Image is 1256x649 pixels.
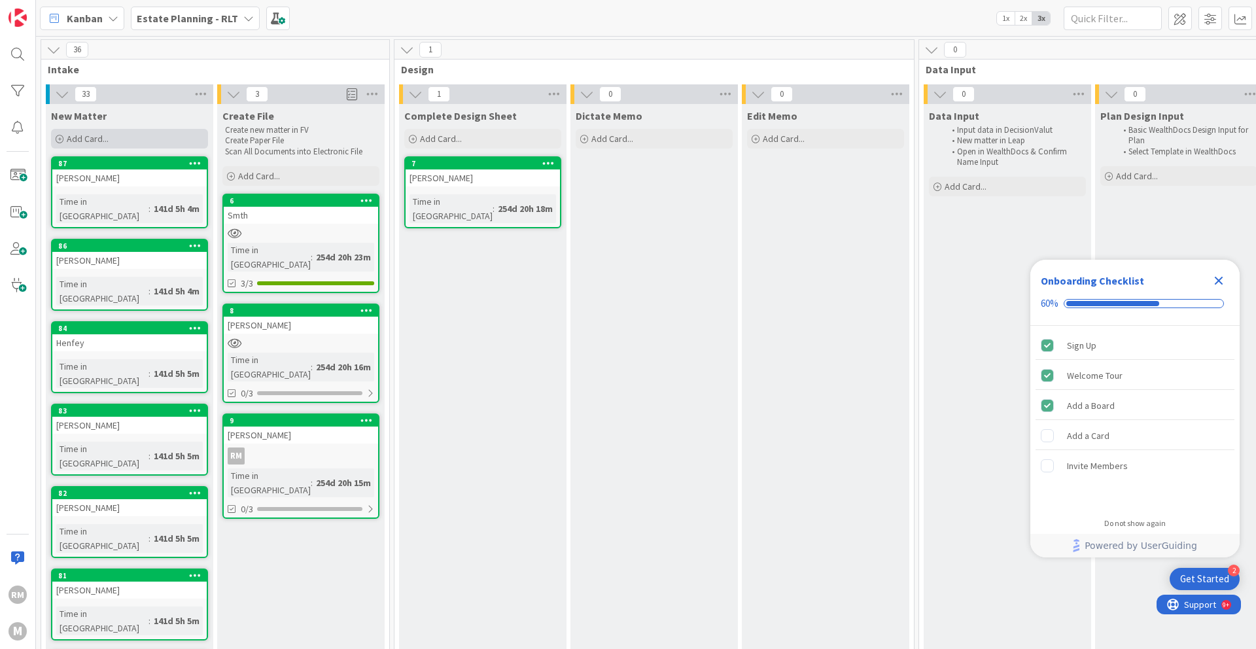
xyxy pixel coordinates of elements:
span: Kanban [67,10,103,26]
div: 8 [230,306,378,315]
div: [PERSON_NAME] [224,317,378,334]
b: Estate Planning - RLT [137,12,238,25]
div: 9 [224,415,378,427]
div: 6 [230,196,378,205]
span: Create File [222,109,274,122]
span: Add Card... [763,133,805,145]
span: 1 [428,86,450,102]
span: Edit Memo [747,109,797,122]
div: 84Henfey [52,323,207,351]
div: 254d 20h 16m [313,360,374,374]
div: Time in [GEOGRAPHIC_DATA] [56,606,148,635]
span: : [148,284,150,298]
div: 83[PERSON_NAME] [52,405,207,434]
div: Add a Card is incomplete. [1036,421,1234,450]
div: Add a Board [1067,398,1115,413]
div: 83 [58,406,207,415]
span: Add Card... [945,181,986,192]
li: Open in WealthDocs & Confirm Name Input [945,147,1084,168]
span: 3/3 [241,277,253,290]
span: 0/3 [241,502,253,516]
span: : [148,531,150,546]
a: 84HenfeyTime in [GEOGRAPHIC_DATA]:141d 5h 5m [51,321,208,393]
li: Basic WealthDocs Design Input for Plan [1116,125,1255,147]
span: Powered by UserGuiding [1085,538,1197,553]
div: Time in [GEOGRAPHIC_DATA] [56,442,148,470]
div: Time in [GEOGRAPHIC_DATA] [228,353,311,381]
a: Powered by UserGuiding [1037,534,1233,557]
div: Close Checklist [1208,270,1229,291]
div: 8[PERSON_NAME] [224,305,378,334]
span: : [311,476,313,490]
p: Scan All Documents into Electronic File [225,147,377,157]
span: Complete Design Sheet [404,109,517,122]
span: 3x [1032,12,1050,25]
span: : [148,614,150,628]
div: Footer [1030,534,1240,557]
div: 7 [411,159,560,168]
div: 2 [1228,565,1240,576]
div: [PERSON_NAME] [52,252,207,269]
span: Add Card... [591,133,633,145]
span: Add Card... [238,170,280,182]
div: Add a Card [1067,428,1109,444]
span: : [148,366,150,381]
div: RM [9,586,27,604]
div: Sign Up [1067,338,1096,353]
div: 7[PERSON_NAME] [406,158,560,186]
span: 2x [1015,12,1032,25]
span: Plan Design Input [1100,109,1184,122]
div: Sign Up is complete. [1036,331,1234,360]
div: 87[PERSON_NAME] [52,158,207,186]
div: 84 [58,324,207,333]
div: [PERSON_NAME] [52,169,207,186]
div: [PERSON_NAME] [224,427,378,444]
span: : [311,250,313,264]
span: 0 [952,86,975,102]
div: 7 [406,158,560,169]
div: Get Started [1180,572,1229,586]
div: Time in [GEOGRAPHIC_DATA] [56,359,148,388]
span: 1 [419,42,442,58]
div: Smth [224,207,378,224]
div: Add a Board is complete. [1036,391,1234,420]
div: 9+ [66,5,73,16]
div: 87 [58,159,207,168]
div: Welcome Tour [1067,368,1123,383]
a: 7[PERSON_NAME]Time in [GEOGRAPHIC_DATA]:254d 20h 18m [404,156,561,228]
div: 81 [58,571,207,580]
div: 82[PERSON_NAME] [52,487,207,516]
span: 0 [771,86,793,102]
div: 141d 5h 5m [150,449,203,463]
span: : [311,360,313,374]
div: [PERSON_NAME] [52,499,207,516]
div: 254d 20h 15m [313,476,374,490]
div: 86[PERSON_NAME] [52,240,207,269]
div: Invite Members is incomplete. [1036,451,1234,480]
div: 86 [52,240,207,252]
li: New matter in Leap [945,135,1084,146]
a: 81[PERSON_NAME]Time in [GEOGRAPHIC_DATA]:141d 5h 5m [51,569,208,640]
div: 6 [224,195,378,207]
a: 82[PERSON_NAME]Time in [GEOGRAPHIC_DATA]:141d 5h 5m [51,486,208,558]
div: Checklist progress: 60% [1041,298,1229,309]
div: Welcome Tour is complete. [1036,361,1234,390]
div: Open Get Started checklist, remaining modules: 2 [1170,568,1240,590]
div: Time in [GEOGRAPHIC_DATA] [56,194,148,223]
div: [PERSON_NAME] [52,582,207,599]
div: 141d 5h 4m [150,284,203,298]
div: 141d 5h 4m [150,202,203,216]
a: 87[PERSON_NAME]Time in [GEOGRAPHIC_DATA]:141d 5h 4m [51,156,208,228]
div: 81[PERSON_NAME] [52,570,207,599]
div: Time in [GEOGRAPHIC_DATA] [56,524,148,553]
div: 86 [58,241,207,251]
span: : [493,202,495,216]
div: 254d 20h 18m [495,202,556,216]
span: Add Card... [1116,170,1158,182]
div: Henfey [52,334,207,351]
span: Data Input [929,109,979,122]
span: 0 [944,42,966,58]
li: Select Template in WealthDocs [1116,147,1255,157]
div: [PERSON_NAME] [406,169,560,186]
div: 141d 5h 5m [150,531,203,546]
